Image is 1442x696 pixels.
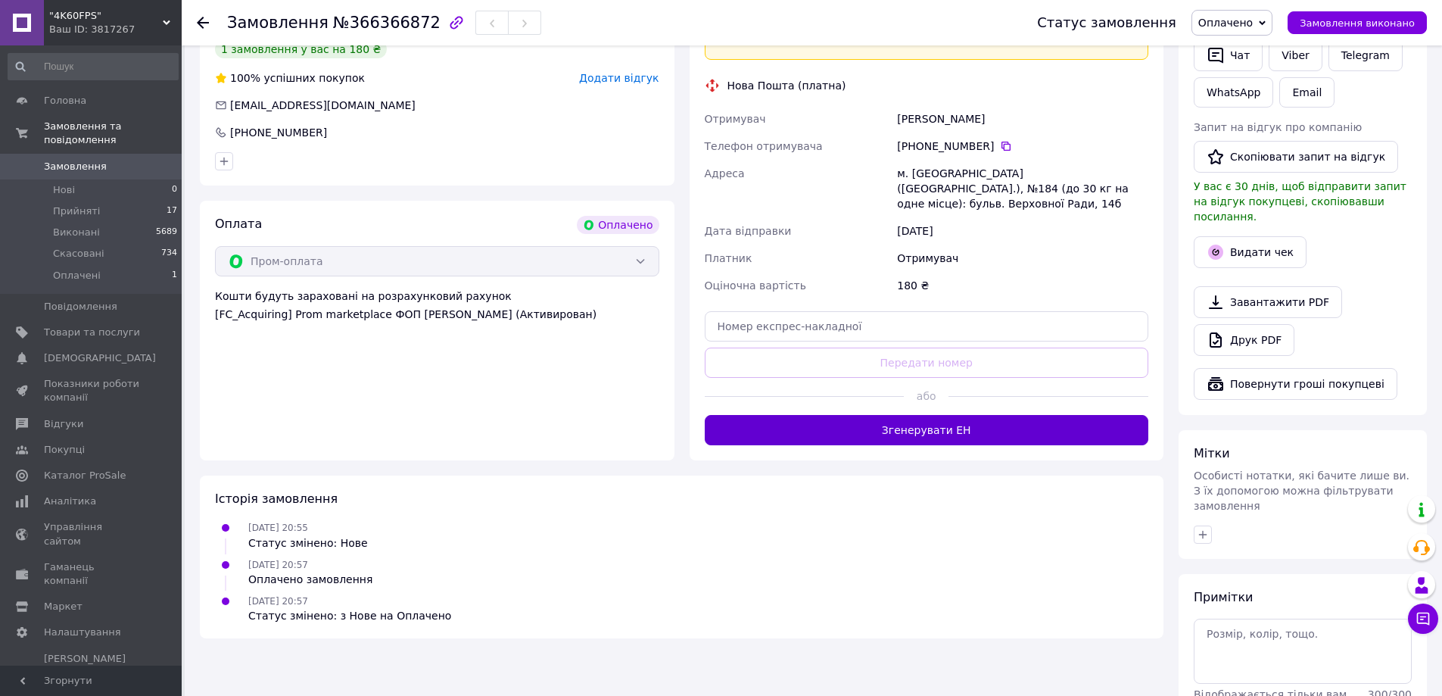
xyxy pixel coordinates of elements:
[172,269,177,282] span: 1
[53,247,104,261] span: Скасовані
[44,377,140,404] span: Показники роботи компанії
[197,15,209,30] div: Повернутися назад
[579,72,659,84] span: Додати відгук
[44,652,140,694] span: [PERSON_NAME] та рахунки
[724,78,850,93] div: Нова Пошта (платна)
[1194,590,1253,604] span: Примітки
[230,72,260,84] span: 100%
[1194,39,1263,71] button: Чат
[1194,121,1362,133] span: Запит на відгук про компанію
[705,415,1149,445] button: Згенерувати ЕН
[44,417,83,431] span: Відгуки
[705,167,745,179] span: Адреса
[1194,141,1398,173] button: Скопіювати запит на відгук
[53,269,101,282] span: Оплачені
[156,226,177,239] span: 5689
[215,289,659,322] div: Кошти будуть зараховані на розрахунковий рахунок
[897,139,1148,154] div: [PHONE_NUMBER]
[53,226,100,239] span: Виконані
[44,160,107,173] span: Замовлення
[44,443,85,457] span: Покупці
[705,113,766,125] span: Отримувач
[248,535,368,551] div: Статус змінено: Нове
[1037,15,1176,30] div: Статус замовлення
[904,389,948,404] span: або
[894,160,1151,217] div: м. [GEOGRAPHIC_DATA] ([GEOGRAPHIC_DATA].), №184 (до 30 кг на одне місце): бульв. Верховної Ради, 14б
[1269,39,1322,71] a: Viber
[230,99,416,111] span: [EMAIL_ADDRESS][DOMAIN_NAME]
[44,560,140,588] span: Гаманець компанії
[44,300,117,314] span: Повідомлення
[1194,77,1273,108] a: WhatsApp
[215,492,338,506] span: Історія замовлення
[894,105,1151,133] div: [PERSON_NAME]
[44,626,121,639] span: Налаштування
[248,596,308,607] span: [DATE] 20:57
[44,120,182,147] span: Замовлення та повідомлення
[248,560,308,570] span: [DATE] 20:57
[1300,17,1415,29] span: Замовлення виконано
[172,183,177,197] span: 0
[1408,604,1438,634] button: Чат з покупцем
[49,9,163,23] span: "4K60FPS"
[215,40,387,58] div: 1 замовлення у вас на 180 ₴
[577,216,659,234] div: Оплачено
[53,183,75,197] span: Нові
[1194,470,1409,512] span: Особисті нотатки, які бачите лише ви. З їх допомогою можна фільтрувати замовлення
[248,572,372,587] div: Оплачено замовлення
[1194,236,1307,268] button: Видати чек
[8,53,179,80] input: Пошук
[705,252,752,264] span: Платник
[215,217,262,231] span: Оплата
[705,311,1149,342] input: Номер експрес-накладної
[248,523,308,533] span: [DATE] 20:55
[49,23,182,36] div: Ваш ID: 3817267
[44,326,140,339] span: Товари та послуги
[1198,17,1253,29] span: Оплачено
[215,70,365,86] div: успішних покупок
[1288,11,1427,34] button: Замовлення виконано
[227,14,329,32] span: Замовлення
[44,94,86,108] span: Головна
[161,247,177,261] span: 734
[1328,39,1403,71] a: Telegram
[44,351,156,365] span: [DEMOGRAPHIC_DATA]
[894,217,1151,245] div: [DATE]
[1194,324,1294,356] a: Друк PDF
[1194,180,1406,223] span: У вас є 30 днів, щоб відправити запит на відгук покупцеві, скопіювавши посилання.
[894,272,1151,299] div: 180 ₴
[53,204,100,218] span: Прийняті
[894,245,1151,272] div: Отримувач
[705,279,806,292] span: Оціночна вартість
[215,307,659,322] div: [FC_Acquiring] Prom marketplace ФОП [PERSON_NAME] (Активирован)
[167,204,177,218] span: 17
[44,520,140,548] span: Управління сайтом
[1279,77,1335,108] button: Email
[333,14,441,32] span: №366366872
[1194,286,1342,318] a: Завантажити PDF
[229,125,329,140] div: [PHONE_NUMBER]
[44,495,96,508] span: Аналітика
[1194,446,1230,460] span: Мітки
[44,469,126,482] span: Каталог ProSale
[705,225,792,237] span: Дата відправки
[248,608,451,623] div: Статус змінено: з Нове на Оплачено
[1194,368,1397,400] button: Повернути гроші покупцеві
[705,140,823,152] span: Телефон отримувача
[44,600,83,613] span: Маркет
